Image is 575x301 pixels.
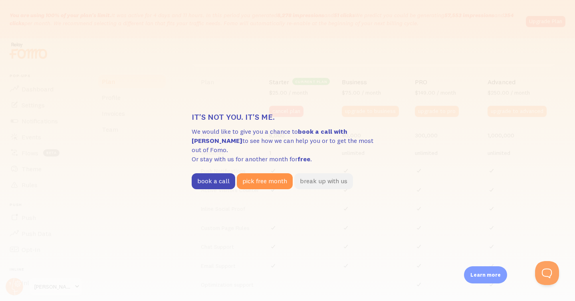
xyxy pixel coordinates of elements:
button: pick free month [237,173,293,189]
h3: It's not you. It's me. [192,112,383,122]
button: book a call [192,173,235,189]
button: break up with us [294,173,353,189]
div: Learn more [464,266,507,283]
iframe: Help Scout Beacon - Open [535,261,559,285]
strong: free [297,155,310,163]
p: We would like to give you a chance to to see how we can help you or to get the most out of Fomo. ... [192,127,383,163]
p: Learn more [470,271,501,279]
